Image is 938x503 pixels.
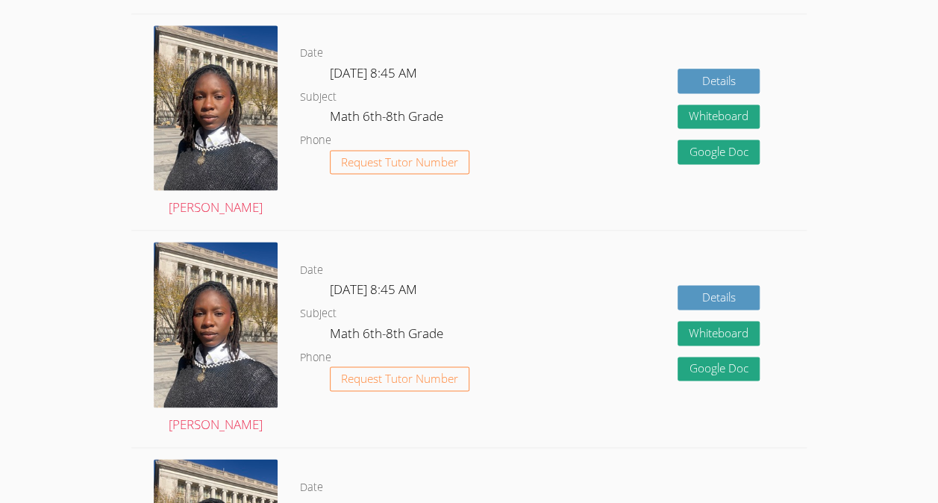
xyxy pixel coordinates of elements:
button: Whiteboard [678,104,760,129]
button: Whiteboard [678,321,760,346]
a: Google Doc [678,140,760,164]
dd: Math 6th-8th Grade [330,106,446,131]
dt: Phone [300,131,331,150]
span: [DATE] 8:45 AM [330,281,417,298]
dt: Phone [300,349,331,367]
a: [PERSON_NAME] [154,242,278,435]
img: IMG_8183.jpeg [154,242,278,407]
button: Request Tutor Number [330,366,469,391]
a: Details [678,69,760,93]
a: [PERSON_NAME] [154,25,278,219]
button: Request Tutor Number [330,150,469,175]
a: Details [678,285,760,310]
dd: Math 6th-8th Grade [330,323,446,349]
a: Google Doc [678,357,760,381]
img: IMG_8183.jpeg [154,25,278,191]
span: Request Tutor Number [341,157,458,168]
dt: Subject [300,304,337,323]
dt: Date [300,478,323,496]
dt: Subject [300,88,337,107]
span: Request Tutor Number [341,373,458,384]
dt: Date [300,261,323,280]
dt: Date [300,44,323,63]
span: [DATE] 8:45 AM [330,64,417,81]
